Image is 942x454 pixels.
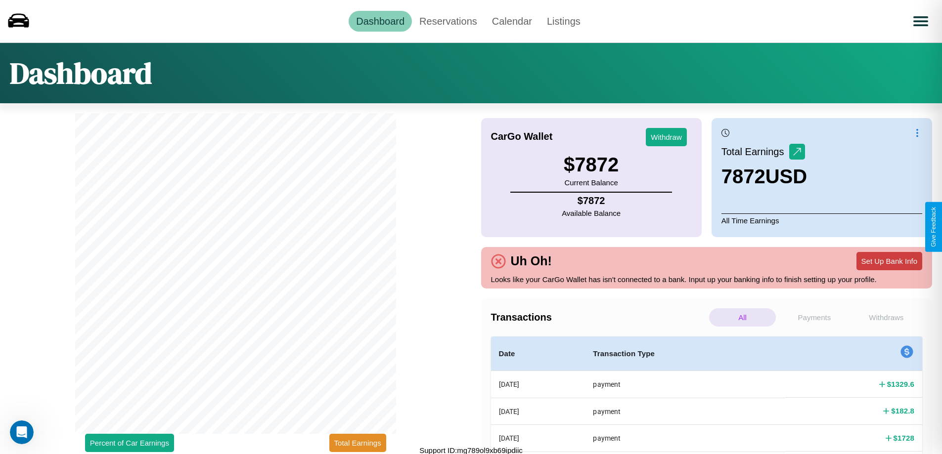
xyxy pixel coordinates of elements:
h3: 7872 USD [721,165,807,188]
h3: $ 7872 [564,154,619,176]
p: All [709,308,776,327]
h4: CarGo Wallet [491,131,553,142]
a: Reservations [412,11,485,32]
p: Available Balance [562,206,621,220]
p: Payments [781,308,848,327]
th: [DATE] [491,371,585,398]
th: payment [585,425,785,452]
h4: Transaction Type [593,348,777,360]
button: Withdraw [646,128,687,146]
div: Give Feedback [930,207,937,247]
p: Current Balance [564,176,619,189]
button: Percent of Car Earnings [85,434,174,452]
h1: Dashboard [10,53,152,93]
a: Calendar [485,11,539,32]
h4: $ 182.8 [891,406,914,416]
p: Withdraws [853,308,920,327]
button: Open menu [907,7,935,35]
h4: $ 1329.6 [887,379,914,389]
iframe: Intercom live chat [10,420,34,444]
a: Listings [539,11,588,32]
h4: $ 1728 [894,433,914,443]
p: All Time Earnings [721,213,922,227]
button: Set Up Bank Info [856,252,922,270]
button: Total Earnings [329,434,386,452]
h4: $ 7872 [562,195,621,206]
th: [DATE] [491,398,585,424]
th: [DATE] [491,425,585,452]
a: Dashboard [349,11,412,32]
h4: Uh Oh! [506,254,557,268]
h4: Date [499,348,578,360]
th: payment [585,371,785,398]
th: payment [585,398,785,424]
h4: Transactions [491,312,707,323]
p: Total Earnings [721,143,789,161]
p: Looks like your CarGo Wallet has isn't connected to a bank. Input up your banking info to finish ... [491,273,923,286]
